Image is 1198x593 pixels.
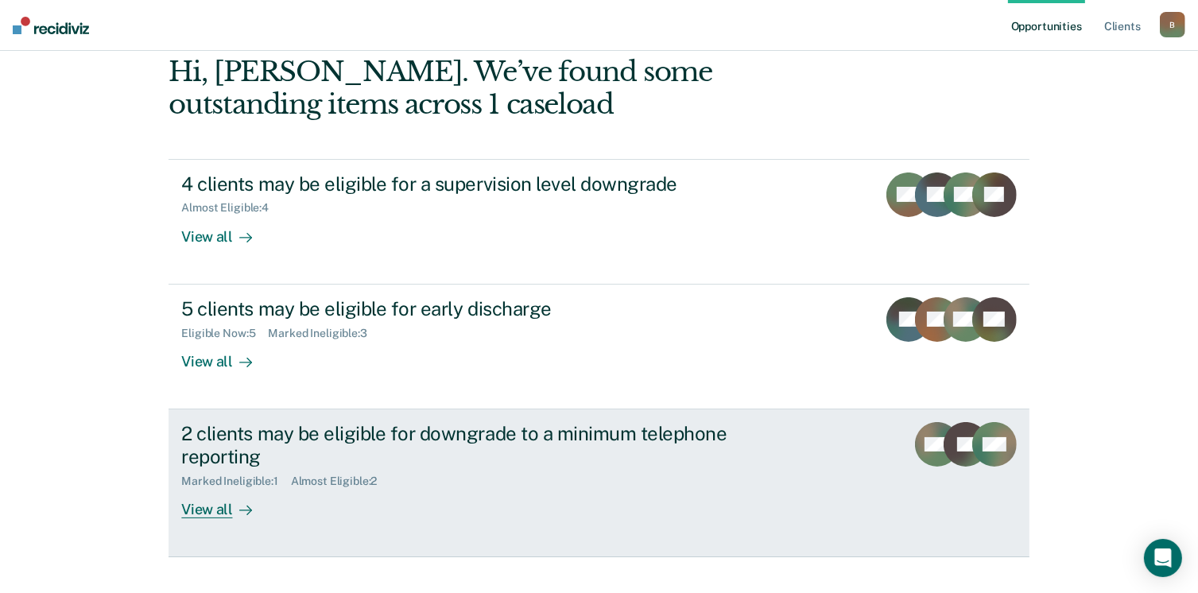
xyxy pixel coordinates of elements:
[1160,12,1185,37] button: B
[181,339,270,370] div: View all
[169,285,1029,409] a: 5 clients may be eligible for early dischargeEligible Now:5Marked Ineligible:3View all
[181,422,739,468] div: 2 clients may be eligible for downgrade to a minimum telephone reporting
[181,201,281,215] div: Almost Eligible : 4
[181,297,739,320] div: 5 clients may be eligible for early discharge
[13,17,89,34] img: Recidiviz
[181,327,268,340] div: Eligible Now : 5
[291,475,390,488] div: Almost Eligible : 2
[169,159,1029,285] a: 4 clients may be eligible for a supervision level downgradeAlmost Eligible:4View all
[181,475,290,488] div: Marked Ineligible : 1
[181,172,739,196] div: 4 clients may be eligible for a supervision level downgrade
[268,327,379,340] div: Marked Ineligible : 3
[169,409,1029,557] a: 2 clients may be eligible for downgrade to a minimum telephone reportingMarked Ineligible:1Almost...
[169,56,857,121] div: Hi, [PERSON_NAME]. We’ve found some outstanding items across 1 caseload
[181,215,270,246] div: View all
[1144,539,1182,577] div: Open Intercom Messenger
[181,487,270,518] div: View all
